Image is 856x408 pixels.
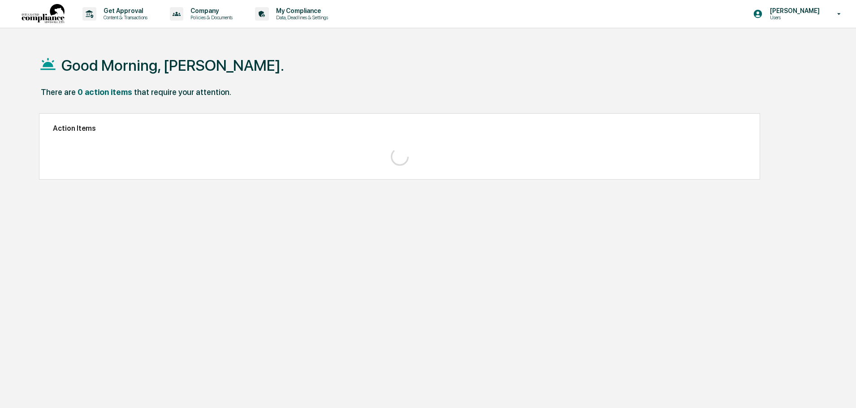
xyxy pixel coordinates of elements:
[183,7,237,14] p: Company
[134,87,231,97] div: that require your attention.
[96,7,152,14] p: Get Approval
[763,7,824,14] p: [PERSON_NAME]
[269,7,333,14] p: My Compliance
[763,14,824,21] p: Users
[96,14,152,21] p: Content & Transactions
[183,14,237,21] p: Policies & Documents
[41,87,76,97] div: There are
[53,124,746,133] h2: Action Items
[269,14,333,21] p: Data, Deadlines & Settings
[22,4,65,24] img: logo
[78,87,132,97] div: 0 action items
[61,56,284,74] h1: Good Morning, [PERSON_NAME].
